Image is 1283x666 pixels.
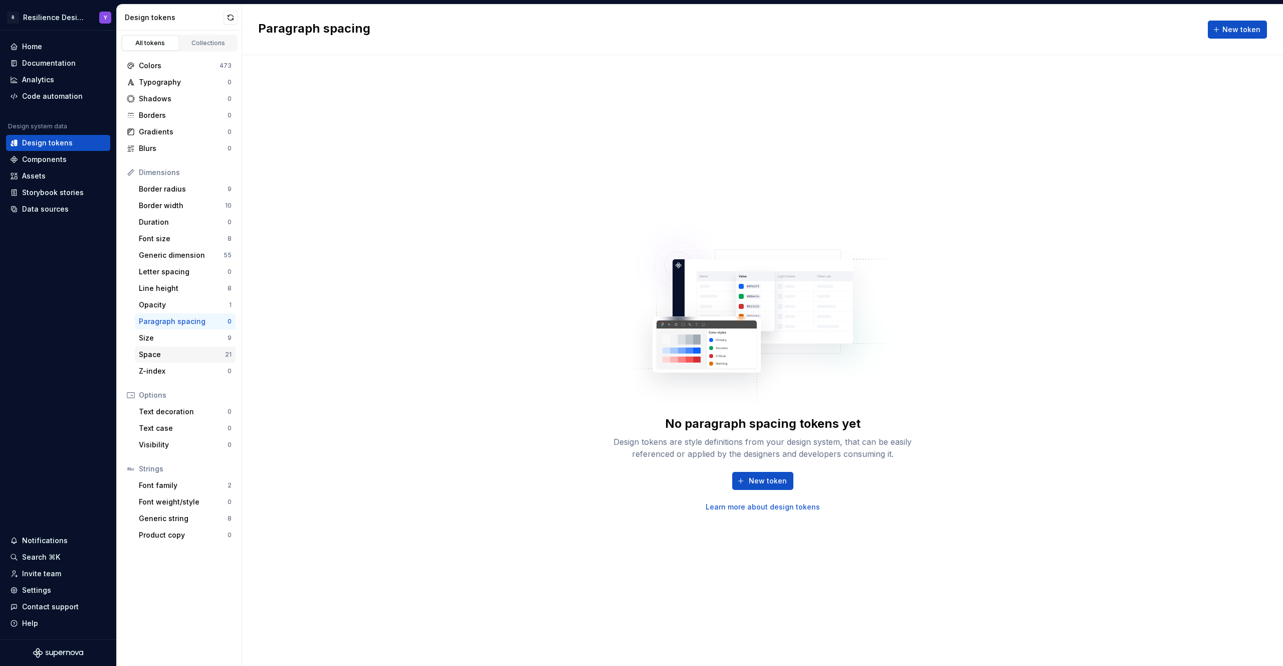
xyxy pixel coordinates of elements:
[22,75,54,85] div: Analytics
[135,477,236,493] a: Font family2
[123,124,236,140] a: Gradients0
[135,313,236,329] a: Paragraph spacing0
[706,502,820,512] a: Learn more about design tokens
[139,77,228,87] div: Typography
[139,94,228,104] div: Shadows
[22,585,51,595] div: Settings
[22,569,61,579] div: Invite team
[139,110,228,120] div: Borders
[23,13,87,23] div: Resilience Design System
[135,437,236,453] a: Visibility0
[139,333,228,343] div: Size
[6,151,110,168] a: Components
[139,234,228,244] div: Font size
[139,350,225,360] div: Space
[228,235,232,243] div: 8
[22,154,67,164] div: Components
[228,317,232,325] div: 0
[135,247,236,263] a: Generic dimension55
[135,264,236,280] a: Letter spacing0
[6,549,110,565] button: Search ⌘K
[228,334,232,342] div: 9
[139,366,228,376] div: Z-index
[135,231,236,247] a: Font size8
[1222,25,1260,35] span: New token
[228,144,232,152] div: 0
[22,188,84,198] div: Storybook stories
[228,481,232,489] div: 2
[139,390,232,400] div: Options
[228,424,232,432] div: 0
[139,407,228,417] div: Text decoration
[6,39,110,55] a: Home
[139,127,228,137] div: Gradients
[139,201,225,211] div: Border width
[139,61,220,71] div: Colors
[135,198,236,214] a: Border width10
[123,91,236,107] a: Shadows0
[732,472,793,490] button: New token
[135,330,236,346] a: Size9
[228,78,232,86] div: 0
[6,135,110,151] a: Design tokens
[22,171,46,181] div: Assets
[139,530,228,540] div: Product copy
[225,202,232,210] div: 10
[139,497,228,507] div: Font weight/style
[33,648,83,658] svg: Supernova Logo
[135,527,236,543] a: Product copy0
[139,316,228,326] div: Paragraph spacing
[220,62,232,70] div: 473
[749,476,787,486] span: New token
[22,204,69,214] div: Data sources
[6,615,110,631] button: Help
[139,143,228,153] div: Blurs
[139,250,224,260] div: Generic dimension
[22,536,68,546] div: Notifications
[135,363,236,379] a: Z-index0
[602,436,923,460] div: Design tokens are style definitions from your design system, that can be easily referenced or app...
[229,301,232,309] div: 1
[123,74,236,90] a: Typography0
[135,214,236,230] a: Duration0
[22,138,73,148] div: Design tokens
[135,297,236,313] a: Opacity1
[139,168,232,178] div: Dimensions
[6,72,110,88] a: Analytics
[22,91,83,101] div: Code automation
[228,441,232,449] div: 0
[228,515,232,523] div: 8
[225,351,232,359] div: 21
[228,408,232,416] div: 0
[183,39,234,47] div: Collections
[22,618,38,628] div: Help
[123,107,236,123] a: Borders0
[228,218,232,226] div: 0
[7,12,19,24] div: R
[135,494,236,510] a: Font weight/style0
[228,95,232,103] div: 0
[139,184,228,194] div: Border radius
[139,480,228,490] div: Font family
[22,552,60,562] div: Search ⌘K
[135,404,236,420] a: Text decoration0
[135,420,236,436] a: Text case0
[228,367,232,375] div: 0
[123,140,236,156] a: Blurs0
[135,280,236,296] a: Line height8
[139,267,228,277] div: Letter spacing
[139,300,229,310] div: Opacity
[22,58,76,68] div: Documentation
[228,268,232,276] div: 0
[1208,21,1267,39] button: New token
[125,13,224,23] div: Design tokens
[104,14,107,22] div: Y
[665,416,861,432] div: No paragraph spacing tokens yet
[139,217,228,227] div: Duration
[6,185,110,201] a: Storybook stories
[22,602,79,612] div: Contact support
[6,533,110,549] button: Notifications
[2,7,114,28] button: RResilience Design SystemY
[123,58,236,74] a: Colors473
[135,347,236,363] a: Space21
